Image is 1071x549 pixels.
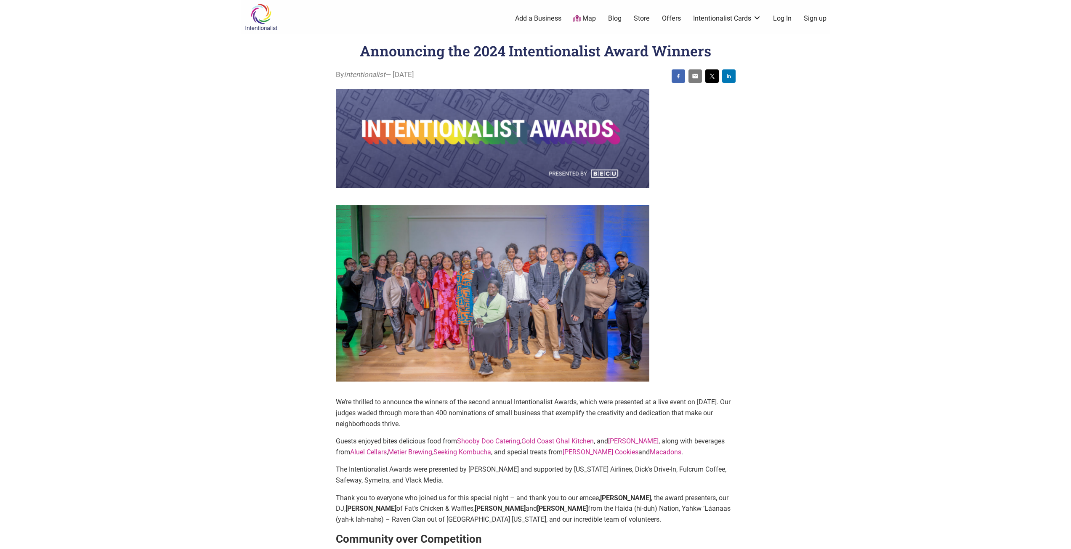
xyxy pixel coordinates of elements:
strong: Community over Competition [336,533,482,545]
img: facebook sharing button [675,73,682,80]
a: Metier Brewing [388,448,432,456]
p: Guests enjoyed bites delicious food from , , and , along with beverages from , , , and special tr... [336,436,736,457]
i: Intentionalist [344,70,385,79]
a: Shooby Doo Catering [457,437,520,445]
img: email sharing button [692,73,699,80]
p: The Intentionalist Awards were presented by [PERSON_NAME] and supported by [US_STATE] Airlines, D... [336,464,736,485]
p: We’re thrilled to announce the winners of the second annual Intentionalist Awards, which were pre... [336,397,736,429]
img: Intentionalist Awards Finalists [336,89,649,188]
img: Intentionalist [241,3,281,31]
a: Blog [608,14,622,23]
span: By — [DATE] [336,69,414,80]
a: Store [634,14,650,23]
img: twitter sharing button [709,73,715,80]
strong: [PERSON_NAME] [600,494,651,502]
a: Intentionalist Cards [693,14,761,23]
a: Gold Coast Ghal Kitchen [521,437,594,445]
strong: [PERSON_NAME] [537,504,588,512]
strong: [PERSON_NAME] [345,504,396,512]
a: Map [573,14,596,24]
strong: [PERSON_NAME] [475,504,526,512]
a: [PERSON_NAME] Cookies [563,448,638,456]
a: Seeking Kombucha [433,448,491,456]
a: [PERSON_NAME] [608,437,659,445]
img: linkedin sharing button [726,73,732,80]
a: Sign up [804,14,827,23]
a: Log In [773,14,792,23]
p: Thank you to everyone who joined us for this special night – and thank you to our emcee, , the aw... [336,493,736,525]
a: Offers [662,14,681,23]
a: Macadons [650,448,681,456]
a: Add a Business [515,14,561,23]
h1: Announcing the 2024 Intentionalist Award Winners [360,41,711,60]
a: Aluel Cellars [350,448,387,456]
